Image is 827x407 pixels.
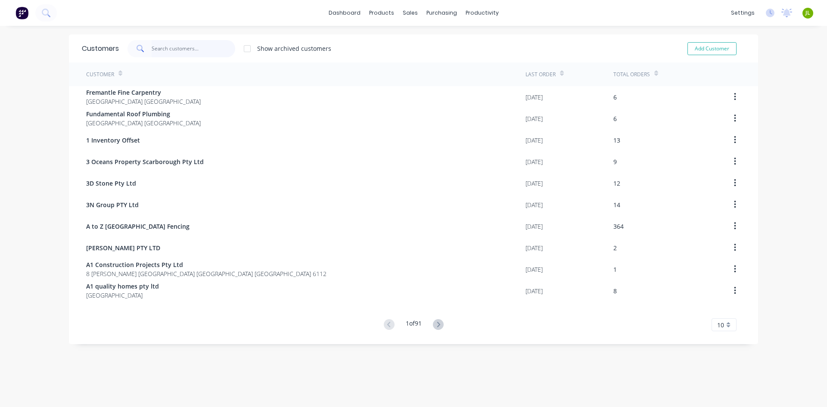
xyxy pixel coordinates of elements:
[86,71,114,78] div: Customer
[613,243,617,252] div: 2
[461,6,503,19] div: productivity
[525,93,543,102] div: [DATE]
[422,6,461,19] div: purchasing
[613,265,617,274] div: 1
[365,6,398,19] div: products
[86,282,159,291] span: A1 quality homes pty ltd
[613,222,624,231] div: 364
[525,243,543,252] div: [DATE]
[613,114,617,123] div: 6
[86,200,139,209] span: 3N Group PTY Ltd
[398,6,422,19] div: sales
[525,136,543,145] div: [DATE]
[525,286,543,295] div: [DATE]
[613,93,617,102] div: 6
[613,179,620,188] div: 12
[406,319,422,331] div: 1 of 91
[613,286,617,295] div: 8
[257,44,331,53] div: Show archived customers
[86,179,136,188] span: 3D Stone Pty Ltd
[525,179,543,188] div: [DATE]
[525,200,543,209] div: [DATE]
[525,222,543,231] div: [DATE]
[613,71,650,78] div: Total Orders
[613,200,620,209] div: 14
[613,136,620,145] div: 13
[86,97,201,106] span: [GEOGRAPHIC_DATA] [GEOGRAPHIC_DATA]
[86,222,190,231] span: A to Z [GEOGRAPHIC_DATA] Fencing
[86,243,160,252] span: [PERSON_NAME] PTY LTD
[86,157,204,166] span: 3 Oceans Property Scarborough Pty Ltd
[324,6,365,19] a: dashboard
[525,114,543,123] div: [DATE]
[86,291,159,300] span: [GEOGRAPHIC_DATA]
[152,40,236,57] input: Search customers...
[613,157,617,166] div: 9
[717,320,724,329] span: 10
[525,265,543,274] div: [DATE]
[86,269,326,278] span: 8 [PERSON_NAME] [GEOGRAPHIC_DATA] [GEOGRAPHIC_DATA] [GEOGRAPHIC_DATA] 6112
[86,109,201,118] span: Fundamental Roof Plumbing
[16,6,28,19] img: Factory
[525,71,556,78] div: Last Order
[82,43,119,54] div: Customers
[727,6,759,19] div: settings
[805,9,810,17] span: JL
[687,42,737,55] button: Add Customer
[86,136,140,145] span: 1 Inventory Offset
[525,157,543,166] div: [DATE]
[86,260,326,269] span: A1 Construction Projects Pty Ltd
[86,88,201,97] span: Fremantle Fine Carpentry
[86,118,201,127] span: [GEOGRAPHIC_DATA] [GEOGRAPHIC_DATA]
